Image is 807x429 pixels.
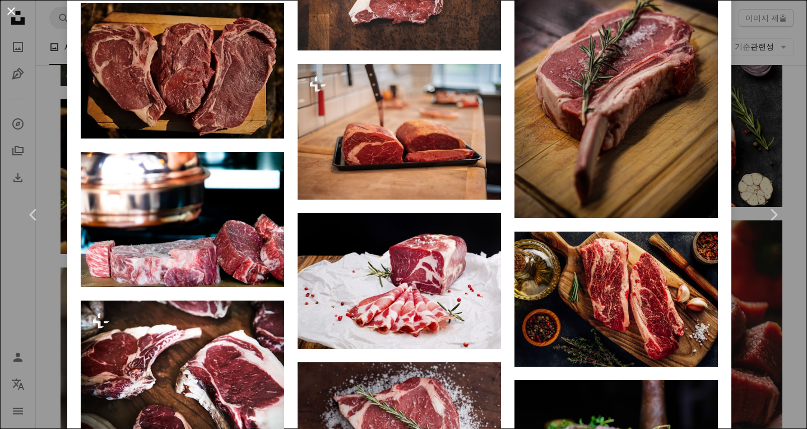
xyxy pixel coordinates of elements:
[298,276,501,286] a: 흰 종이에 날고기
[298,64,501,200] img: 도마에 고기 몇 조각
[514,232,718,367] img: 야채와 소스 한 그릇이 든 도마에 생고기 한 조각
[81,65,284,75] a: 도마에 스테이크 두 조각
[81,214,284,224] a: 갈색 표면에 얇게 썬 고기
[81,363,284,373] a: 모듬 고기 커틀릿 음식 사진 레시피 아이디어
[298,127,501,137] a: 도마에 고기 몇 조각
[514,294,718,304] a: 야채와 소스 한 그릇이 든 도마에 생고기 한 조각
[740,161,807,269] a: 다음
[298,213,501,349] img: 흰 종이에 날고기
[514,75,718,85] a: 나무 표면에 녹색 잎이있는 날고기 조각
[81,3,284,139] img: 도마에 스테이크 두 조각
[81,152,284,288] img: 갈색 표면에 얇게 썬 고기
